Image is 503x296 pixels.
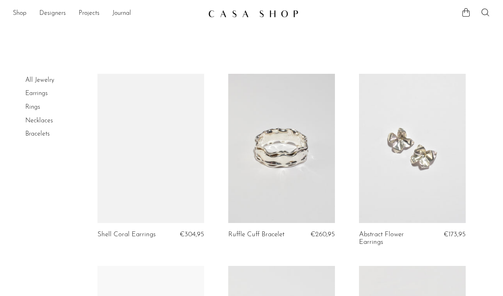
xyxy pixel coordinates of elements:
a: Shell Coral Earrings [97,231,156,238]
a: Necklaces [25,118,53,124]
a: Ruffle Cuff Bracelet [228,231,284,238]
span: €304,95 [180,231,204,238]
a: Earrings [25,90,48,97]
span: €173,95 [444,231,466,238]
a: Bracelets [25,131,50,137]
ul: NEW HEADER MENU [13,7,202,20]
a: Journal [112,8,131,19]
a: Abstract Flower Earrings [359,231,429,246]
span: €260,95 [310,231,335,238]
a: All Jewelry [25,77,54,83]
a: Designers [39,8,66,19]
a: Projects [79,8,99,19]
a: Rings [25,104,40,110]
a: Shop [13,8,26,19]
nav: Desktop navigation [13,7,202,20]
